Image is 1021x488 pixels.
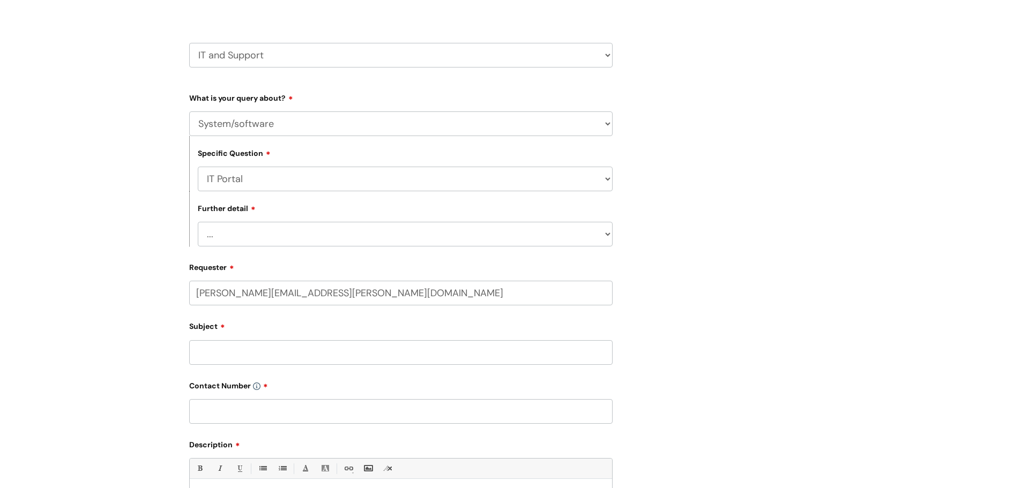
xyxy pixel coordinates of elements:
[189,259,613,272] label: Requester
[193,462,206,475] a: Bold (Ctrl-B)
[233,462,246,475] a: Underline(Ctrl-U)
[213,462,226,475] a: Italic (Ctrl-I)
[189,281,613,305] input: Email
[361,462,375,475] a: Insert Image...
[189,437,613,449] label: Description
[253,382,260,390] img: info-icon.svg
[256,462,269,475] a: • Unordered List (Ctrl-Shift-7)
[189,90,613,103] label: What is your query about?
[318,462,332,475] a: Back Color
[381,462,394,475] a: Remove formatting (Ctrl-\)
[198,202,256,213] label: Further detail
[341,462,355,475] a: Link
[275,462,289,475] a: 1. Ordered List (Ctrl-Shift-8)
[189,378,613,391] label: Contact Number
[299,462,312,475] a: Font Color
[189,318,613,331] label: Subject
[198,147,271,158] label: Specific Question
